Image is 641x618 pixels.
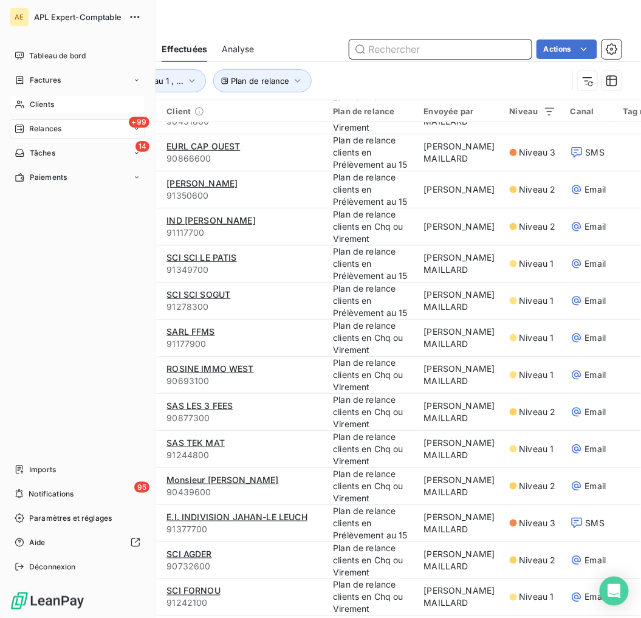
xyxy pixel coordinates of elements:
[326,431,416,468] td: Plan de relance clients en Chq ou Virement
[326,468,416,505] td: Plan de relance clients en Chq ou Virement
[417,208,502,245] td: [PERSON_NAME]
[424,106,495,116] div: Envoyée par
[166,512,307,522] span: E.I. INDIVISION JAHAN-LE LEUCH
[326,171,416,208] td: Plan de relance clients en Prélèvement au 15
[166,141,240,151] span: EURL CAP OUEST
[29,464,56,475] span: Imports
[166,486,318,498] span: 90439600
[166,338,318,350] span: 91177900
[134,482,149,493] span: 95
[349,39,532,59] input: Rechercher
[417,320,502,357] td: [PERSON_NAME] MAILLARD
[326,579,416,616] td: Plan de relance clients en Chq ou Virement
[519,480,556,492] span: Niveau 2
[162,43,208,55] span: Effectuées
[166,363,253,374] span: ROSINE IMMO WEST
[417,542,502,579] td: [PERSON_NAME] MAILLARD
[326,357,416,394] td: Plan de relance clients en Chq ou Virement
[166,153,318,165] span: 90866600
[166,400,233,411] span: SAS LES 3 FEES
[417,468,502,505] td: [PERSON_NAME] MAILLARD
[519,184,556,196] span: Niveau 2
[326,505,416,542] td: Plan de relance clients en Prélèvement au 15
[326,245,416,283] td: Plan de relance clients en Prélèvement au 15
[29,123,61,134] span: Relances
[536,39,597,59] button: Actions
[417,357,502,394] td: [PERSON_NAME] MAILLARD
[166,560,318,572] span: 90732600
[519,554,556,566] span: Niveau 2
[166,178,238,188] span: [PERSON_NAME]
[166,252,236,263] span: SCI SCI LE PATIS
[519,406,556,418] span: Niveau 2
[30,172,67,183] span: Paiements
[519,443,554,455] span: Niveau 1
[519,591,554,603] span: Niveau 1
[166,227,318,239] span: 91117700
[326,394,416,431] td: Plan de relance clients en Chq ou Virement
[166,375,318,387] span: 90693100
[417,431,502,468] td: [PERSON_NAME] MAILLARD
[135,141,149,152] span: 14
[166,326,214,337] span: SARL FFMS
[417,505,502,542] td: [PERSON_NAME] MAILLARD
[166,449,318,461] span: 91244800
[585,369,606,381] span: Email
[166,215,256,225] span: IND [PERSON_NAME]
[586,517,605,529] span: SMS
[417,134,502,171] td: [PERSON_NAME] MAILLARD
[333,106,409,116] div: Plan de relance
[166,412,318,424] span: 90877300
[166,586,221,596] span: SCI FORNOU
[29,537,46,548] span: Aide
[585,480,606,492] span: Email
[417,283,502,320] td: [PERSON_NAME] MAILLARD
[417,579,502,616] td: [PERSON_NAME] MAILLARD
[571,106,609,116] div: Canal
[326,134,416,171] td: Plan de relance clients en Prélèvement au 15
[29,50,86,61] span: Tableau de bord
[166,301,318,313] span: 91278300
[326,208,416,245] td: Plan de relance clients en Chq ou Virement
[585,406,606,418] span: Email
[10,533,145,552] a: Aide
[166,597,318,609] span: 91242100
[166,549,211,559] span: SCI AGDER
[29,561,76,572] span: Déconnexion
[326,283,416,320] td: Plan de relance clients en Prélèvement au 15
[326,542,416,579] td: Plan de relance clients en Chq ou Virement
[519,258,554,270] span: Niveau 1
[417,171,502,208] td: [PERSON_NAME]
[231,76,289,86] span: Plan de relance
[585,258,606,270] span: Email
[519,332,554,344] span: Niveau 1
[585,184,606,196] span: Email
[519,517,556,529] span: Niveau 3
[585,443,606,455] span: Email
[519,146,556,159] span: Niveau 3
[519,221,556,233] span: Niveau 2
[222,43,254,55] span: Analyse
[34,12,122,22] span: APL Expert-Comptable
[585,332,606,344] span: Email
[166,475,278,485] span: Monsieur [PERSON_NAME]
[585,221,606,233] span: Email
[166,106,191,116] span: Client
[585,554,606,566] span: Email
[166,438,225,448] span: SAS TEK MAT
[30,75,61,86] span: Factures
[417,245,502,283] td: [PERSON_NAME] MAILLARD
[166,190,318,202] span: 91350600
[519,295,554,307] span: Niveau 1
[129,117,149,128] span: +99
[519,369,554,381] span: Niveau 1
[586,146,605,159] span: SMS
[213,69,312,92] button: Plan de relance
[326,320,416,357] td: Plan de relance clients en Chq ou Virement
[417,394,502,431] td: [PERSON_NAME] MAILLARD
[30,148,55,159] span: Tâches
[600,577,629,606] div: Open Intercom Messenger
[166,289,230,300] span: SCI SCI SOGUT
[29,489,74,500] span: Notifications
[10,7,29,27] div: AE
